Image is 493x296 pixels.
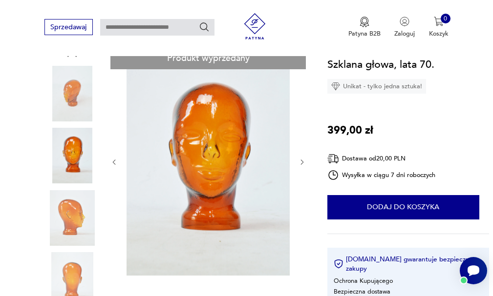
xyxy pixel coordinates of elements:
p: 399,00 zł [327,122,373,138]
button: 0Koszyk [429,17,449,38]
div: Wysyłka w ciągu 7 dni roboczych [327,169,436,181]
button: Patyna B2B [348,17,381,38]
div: Dostawa od 20,00 PLN [327,153,436,165]
img: Ikona diamentu [331,82,340,91]
img: Ikona medalu [360,17,369,27]
iframe: Smartsupp widget button [460,257,487,284]
div: 0 [441,14,450,23]
img: Zdjęcie produktu Szklana głowa, lata 70. [44,128,100,183]
img: Zdjęcie produktu Szklana głowa, lata 70. [44,190,100,246]
img: Ikona certyfikatu [334,259,343,269]
li: Bezpieczna dostawa [334,287,390,296]
button: [DOMAIN_NAME] gwarantuje bezpieczne zakupy [334,255,482,273]
button: Szukaj [199,21,210,32]
h1: Szklana głowa, lata 70. [327,56,434,73]
img: Ikonka użytkownika [400,17,409,26]
img: Ikona dostawy [327,153,339,165]
button: Zaloguj [394,17,415,38]
p: Koszyk [429,29,449,38]
p: Patyna B2B [348,29,381,38]
div: Unikat - tylko jedna sztuka! [327,79,426,94]
a: Sprzedawaj [44,25,93,31]
p: Zaloguj [394,29,415,38]
img: Zdjęcie produktu Szklana głowa, lata 70. [127,48,290,276]
img: Ikona koszyka [434,17,444,26]
li: Ochrona Kupującego [334,276,393,285]
div: Produkt wyprzedany [110,48,306,69]
img: Zdjęcie produktu Szklana głowa, lata 70. [44,66,100,121]
button: Sprzedawaj [44,19,93,35]
a: Ikona medaluPatyna B2B [348,17,381,38]
img: Patyna - sklep z meblami i dekoracjami vintage [238,13,271,39]
button: Dodaj do koszyka [327,195,479,219]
